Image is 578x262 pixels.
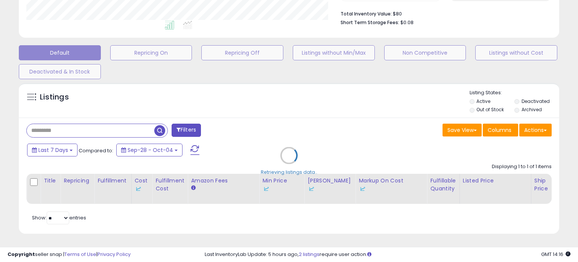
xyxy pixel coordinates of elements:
[64,251,96,258] a: Terms of Use
[541,251,570,258] span: 2025-10-14 14:16 GMT
[19,45,101,60] button: Default
[8,251,131,258] div: seller snap | |
[8,251,35,258] strong: Copyright
[201,45,283,60] button: Repricing Off
[97,251,131,258] a: Privacy Policy
[299,251,319,258] a: 2 listings
[110,45,192,60] button: Repricing On
[384,45,466,60] button: Non Competitive
[261,169,317,175] div: Retrieving listings data..
[400,19,414,26] span: $0.08
[205,251,570,258] div: Last InventoryLab Update: 5 hours ago, require user action.
[341,11,392,17] b: Total Inventory Value:
[293,45,375,60] button: Listings without Min/Max
[341,19,399,26] b: Short Term Storage Fees:
[341,9,546,18] li: $80
[475,45,557,60] button: Listings without Cost
[19,64,101,79] button: Deactivated & In Stock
